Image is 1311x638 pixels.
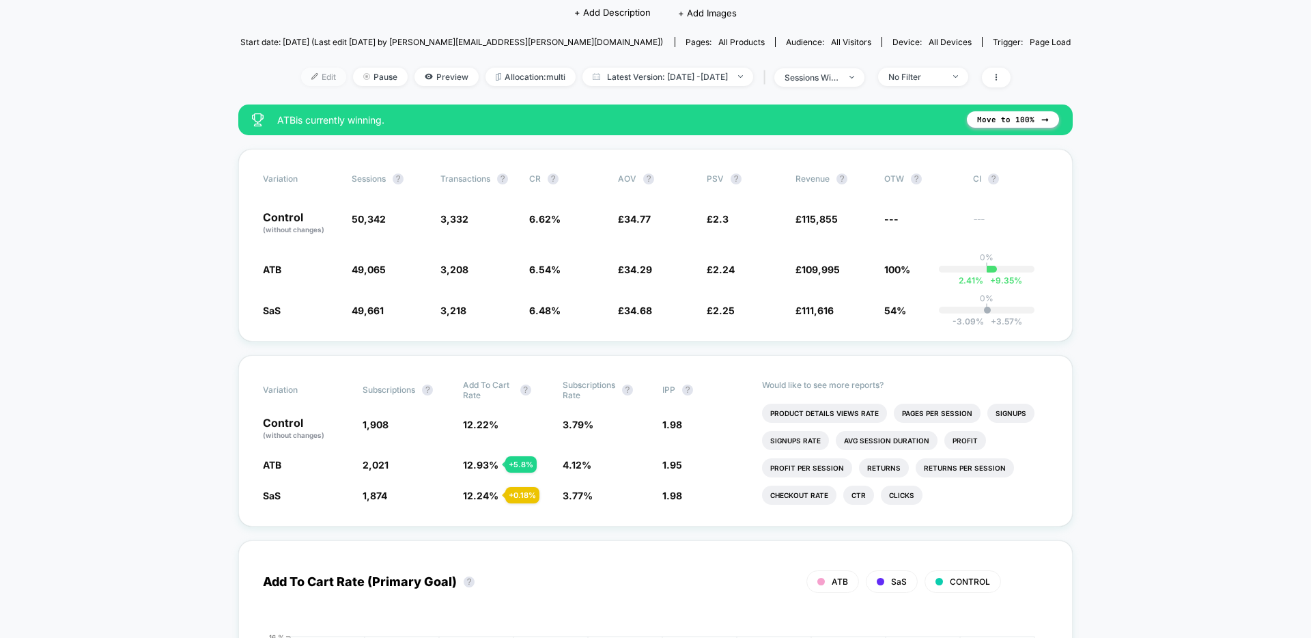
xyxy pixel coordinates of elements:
p: Control [263,212,338,235]
img: end [363,73,370,80]
span: 2.3 [713,213,729,225]
button: ? [911,174,922,184]
button: ? [422,385,433,396]
button: ? [393,174,404,184]
span: 100% [884,264,910,275]
span: ATB [263,459,281,471]
p: Control [263,417,349,441]
p: | [985,262,988,273]
span: Subscriptions Rate [563,380,615,400]
span: 34.29 [624,264,652,275]
li: Signups [987,404,1034,423]
span: £ [795,213,838,225]
span: SaS [263,305,281,316]
button: ? [497,174,508,184]
li: Signups Rate [762,431,829,450]
span: £ [707,213,729,225]
span: Sessions [352,174,386,184]
img: rebalance [496,73,501,81]
div: sessions with impression [785,72,839,83]
span: + Add Images [678,8,737,18]
li: Profit Per Session [762,458,852,477]
p: | [985,303,988,314]
li: Returns Per Session [916,458,1014,477]
button: ? [548,174,559,184]
span: -3.09 % [953,316,984,327]
span: + [991,316,996,327]
span: Add To Cart Rate [463,380,513,400]
span: £ [707,305,735,316]
span: Variation [263,174,338,184]
button: ? [682,385,693,396]
img: edit [311,73,318,80]
span: ATB [263,264,281,275]
button: ? [731,174,742,184]
span: Latest Version: [DATE] - [DATE] [582,68,753,86]
div: No Filter [888,72,943,82]
button: ? [520,385,531,396]
span: 3.57 % [984,316,1022,327]
span: 1.95 [662,459,682,471]
span: 49,661 [352,305,384,316]
span: (without changes) [263,225,324,234]
span: 1.98 [662,419,682,430]
span: 49,065 [352,264,386,275]
span: £ [618,213,651,225]
span: 34.68 [624,305,652,316]
img: success_star [252,113,264,126]
p: 0% [980,293,993,303]
span: 3,208 [440,264,468,275]
span: 2,021 [363,459,389,471]
button: ? [836,174,847,184]
span: IPP [662,385,675,395]
li: Returns [859,458,909,477]
span: + Add Description [574,6,651,20]
span: Variation [263,380,338,400]
span: Transactions [440,174,490,184]
span: all devices [929,37,972,47]
span: 2.24 [713,264,735,275]
span: 3.79 % [563,419,593,430]
span: £ [795,264,840,275]
img: end [849,76,854,79]
img: end [738,75,743,78]
span: Start date: [DATE] (Last edit [DATE] by [PERSON_NAME][EMAIL_ADDRESS][PERSON_NAME][DOMAIN_NAME]) [240,37,663,47]
span: 4.12 % [563,459,591,471]
span: CI [973,174,1048,184]
span: Page Load [1030,37,1071,47]
span: --- [884,213,899,225]
span: £ [618,264,652,275]
span: CONTROL [950,577,990,587]
div: + 0.18 % [505,487,539,503]
span: ATB [832,577,848,587]
span: 1,908 [363,419,389,430]
span: Subscriptions [363,385,415,395]
span: 6.62 % [529,213,561,225]
img: end [953,75,958,78]
span: | [760,68,774,87]
span: Edit [301,68,346,86]
span: 12.22 % [463,419,498,430]
li: Checkout Rate [762,486,836,505]
span: + [990,275,996,286]
p: Would like to see more reports? [762,380,1048,390]
span: 111,616 [802,305,834,316]
span: £ [707,264,735,275]
div: + 5.8 % [505,456,537,473]
span: 109,995 [802,264,840,275]
span: OTW [884,174,959,184]
span: Device: [882,37,982,47]
img: calendar [593,73,600,80]
span: CR [529,174,541,184]
span: SaS [891,577,907,587]
span: (without changes) [263,431,324,439]
button: ? [988,174,999,184]
button: ? [643,174,654,184]
button: ? [622,385,633,396]
span: 1.98 [662,490,682,501]
span: All Visitors [831,37,871,47]
span: 9.35 % [983,275,1022,286]
span: 50,342 [352,213,386,225]
li: Product Details Views Rate [762,404,887,423]
div: Pages: [686,37,765,47]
